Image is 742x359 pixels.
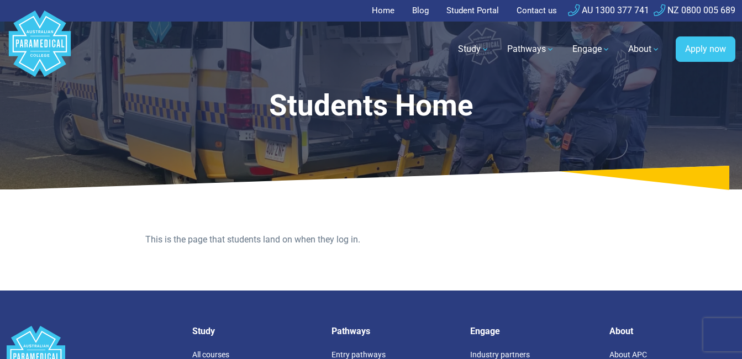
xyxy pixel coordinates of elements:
a: Study [451,34,496,65]
h5: Engage [470,326,596,336]
a: Pathways [501,34,561,65]
a: Industry partners [470,350,530,359]
h1: Students Home [98,88,644,123]
a: NZ 0800 005 689 [654,5,735,15]
a: Entry pathways [331,350,386,359]
a: About [622,34,667,65]
h5: About [609,326,735,336]
a: Apply now [676,36,735,62]
a: About APC [609,350,647,359]
h5: Pathways [331,326,457,336]
a: Australian Paramedical College [7,22,73,77]
a: All courses [192,350,229,359]
p: This is the page that students land on when they log in. [145,233,597,246]
a: Engage [566,34,617,65]
a: AU 1300 377 741 [568,5,649,15]
h5: Study [192,326,318,336]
